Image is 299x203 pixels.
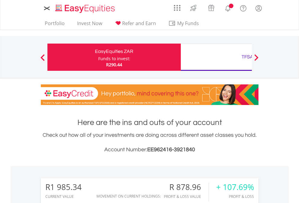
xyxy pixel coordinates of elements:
div: Profit & Loss Value [164,195,209,198]
div: + 107.69% [216,183,254,192]
h1: Here are the ins and outs of your account [41,117,258,128]
div: EasyEquities ZAR [51,47,177,56]
img: grid-menu-icon.svg [174,5,180,11]
img: EasyEquities_Logo.png [54,4,117,14]
div: R 878.96 [164,183,209,192]
a: Refer and Earn [112,20,158,30]
span: Refer and Earn [122,20,156,27]
a: Notifications [220,2,236,14]
h3: Account Number: [41,146,258,154]
a: My Profile [251,2,266,15]
span: My Funds [168,19,208,27]
div: Movement on Current Holdings: [96,194,161,198]
div: R1 985.34 [45,183,82,192]
a: AppsGrid [170,2,184,11]
button: Previous [37,57,49,63]
a: Portfolio [42,20,67,30]
div: CURRENT VALUE [45,195,82,198]
div: Profit & Loss [216,195,254,198]
a: Invest Now [75,20,105,30]
span: R290.44 [106,62,122,67]
a: FAQ's and Support [236,2,251,14]
div: Funds to invest: [98,56,130,62]
div: Check out how all of your investments are doing across different asset classes you hold. [41,131,258,154]
img: EasyCredit Promotion Banner [41,84,258,105]
img: thrive-v2.svg [188,3,198,13]
a: Home page [53,2,117,14]
img: vouchers-v2.svg [206,3,216,13]
button: Next [250,57,262,63]
span: EE962416-3921840 [147,147,195,152]
a: Vouchers [202,2,220,13]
